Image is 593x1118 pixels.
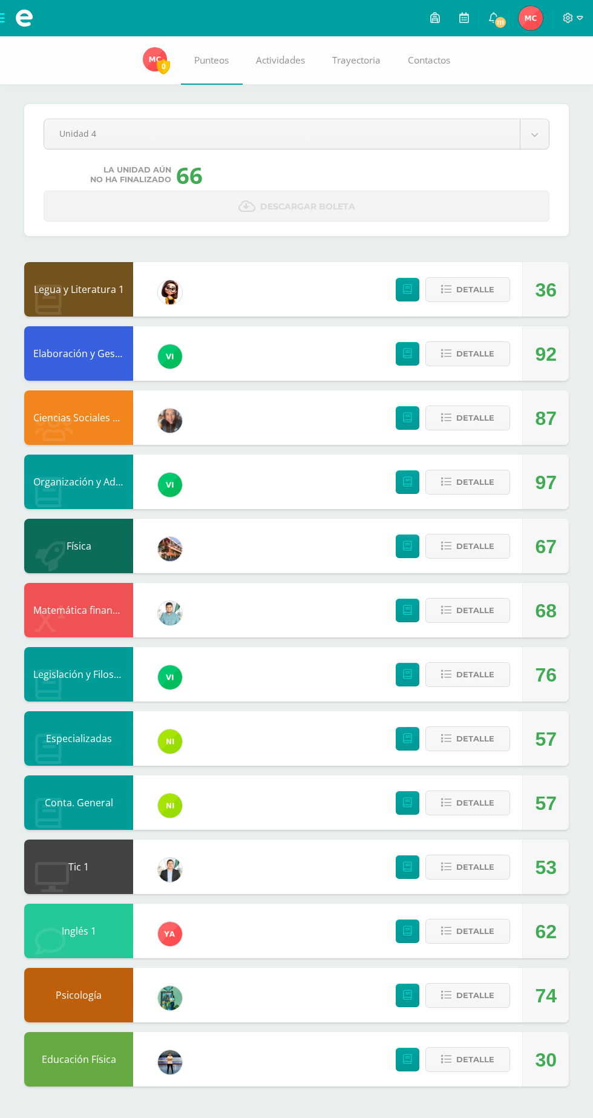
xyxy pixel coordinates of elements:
button: Detalle [425,406,510,430]
a: Contactos [395,36,464,85]
a: Trayectoria [319,36,395,85]
span: Unidad 4 [59,119,505,148]
img: a241c2b06c5b4daf9dd7cbc5f490cd0f.png [158,665,182,689]
div: Tic 1 [24,840,133,894]
img: ca60df5ae60ada09d1f93a1da4ab2e41.png [158,794,182,818]
span: Detalle [456,728,494,750]
div: Educación Física [24,1032,133,1087]
div: 36 [535,263,557,317]
div: 92 [535,327,557,381]
img: 8286b9a544571e995a349c15127c7be6.png [158,409,182,433]
span: Detalle [456,535,494,557]
button: Detalle [425,791,510,815]
span: Detalle [456,792,494,814]
div: Inglés 1 [24,904,133,958]
span: Contactos [408,54,450,67]
span: Detalle [456,278,494,301]
span: 0 [157,59,170,74]
div: Especializadas [24,711,133,766]
span: Detalle [456,343,494,365]
div: 66 [176,159,203,191]
div: Legua y Literatura 1 [24,262,133,317]
span: Detalle [456,471,494,493]
img: b3df963adb6106740b98dae55d89aff1.png [158,986,182,1010]
div: Ciencias Sociales y Formación Ciudadana [24,390,133,445]
span: Punteos [194,54,229,67]
div: 57 [535,712,557,766]
span: Detalle [456,984,494,1007]
img: aa2172f3e2372f881a61fb647ea0edf1.png [158,858,182,882]
button: Detalle [425,855,510,880]
span: Actividades [256,54,305,67]
div: Física [24,519,133,573]
button: Detalle [425,983,510,1008]
a: Punteos [181,36,243,85]
img: cddb2fafc80e4a6e526b97ae3eca20ef.png [158,280,182,304]
div: 74 [535,968,557,1023]
img: ca60df5ae60ada09d1f93a1da4ab2e41.png [158,729,182,754]
span: Detalle [456,599,494,622]
div: Matemática financiera [24,583,133,637]
img: bde165c00b944de6c05dcae7d51e2fcc.png [158,1050,182,1074]
div: 76 [535,648,557,702]
div: Legislación y Filosofía Empresarial [24,647,133,702]
span: Trayectoria [332,54,381,67]
span: Descargar boleta [260,192,355,222]
div: 68 [535,584,557,638]
span: Detalle [456,920,494,942]
div: 30 [535,1033,557,1087]
span: Detalle [456,1048,494,1071]
div: 57 [535,776,557,830]
button: Detalle [425,341,510,366]
div: 87 [535,391,557,446]
img: 69f303fc39f837cd9983a5abc81b3825.png [143,47,167,71]
div: 67 [535,519,557,574]
div: Elaboración y Gestión de Proyectos [24,326,133,381]
button: Detalle [425,277,510,302]
div: 53 [535,840,557,895]
img: 90ee13623fa7c5dbc2270dab131931b4.png [158,922,182,946]
span: Detalle [456,856,494,878]
button: Detalle [425,1047,510,1072]
a: Unidad 4 [44,119,549,149]
a: Actividades [243,36,319,85]
div: 62 [535,904,557,959]
button: Detalle [425,662,510,687]
img: a241c2b06c5b4daf9dd7cbc5f490cd0f.png [158,473,182,497]
button: Detalle [425,919,510,944]
span: Detalle [456,407,494,429]
div: Conta. General [24,775,133,830]
img: 69f303fc39f837cd9983a5abc81b3825.png [519,6,543,30]
div: Organización y Admon. [24,455,133,509]
button: Detalle [425,470,510,495]
img: 0a4f8d2552c82aaa76f7aefb013bc2ce.png [158,537,182,561]
img: 3bbeeb896b161c296f86561e735fa0fc.png [158,601,182,625]
span: Detalle [456,663,494,686]
button: Detalle [425,726,510,751]
span: La unidad aún no ha finalizado [90,165,171,185]
button: Detalle [425,534,510,559]
button: Detalle [425,598,510,623]
div: Psicología [24,968,133,1022]
div: 97 [535,455,557,510]
img: a241c2b06c5b4daf9dd7cbc5f490cd0f.png [158,344,182,369]
span: 111 [494,16,507,29]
